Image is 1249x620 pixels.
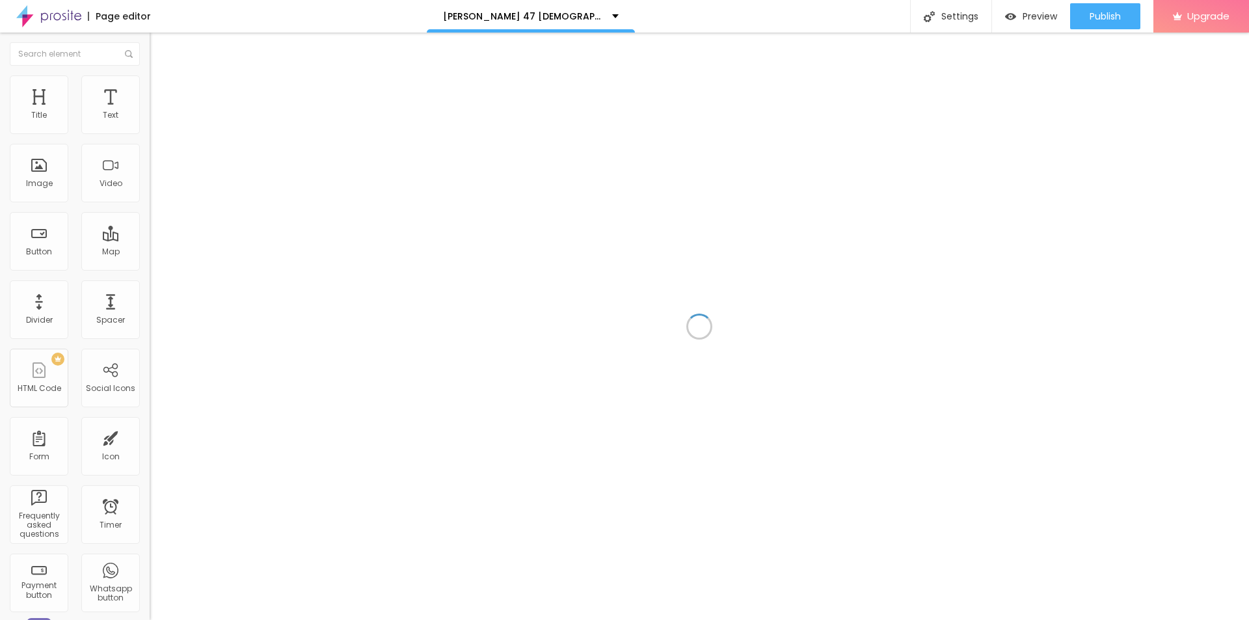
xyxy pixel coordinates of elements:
[1005,11,1016,22] img: view-1.svg
[96,316,125,325] div: Spacer
[29,452,49,461] div: Form
[86,384,135,393] div: Social Icons
[100,179,122,188] div: Video
[26,247,52,256] div: Button
[125,50,133,58] img: Icone
[26,179,53,188] div: Image
[85,584,136,603] div: Whatsapp button
[13,581,64,600] div: Payment button
[102,452,120,461] div: Icon
[1023,11,1057,21] span: Preview
[443,12,602,21] p: [PERSON_NAME] 47 [DEMOGRAPHIC_DATA][MEDICAL_DATA]
[992,3,1070,29] button: Preview
[31,111,47,120] div: Title
[1187,10,1229,21] span: Upgrade
[102,247,120,256] div: Map
[10,42,140,66] input: Search element
[88,12,151,21] div: Page editor
[26,316,53,325] div: Divider
[13,511,64,539] div: Frequently asked questions
[100,520,122,530] div: Timer
[18,384,61,393] div: HTML Code
[1090,11,1121,21] span: Publish
[103,111,118,120] div: Text
[924,11,935,22] img: Icone
[1070,3,1140,29] button: Publish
